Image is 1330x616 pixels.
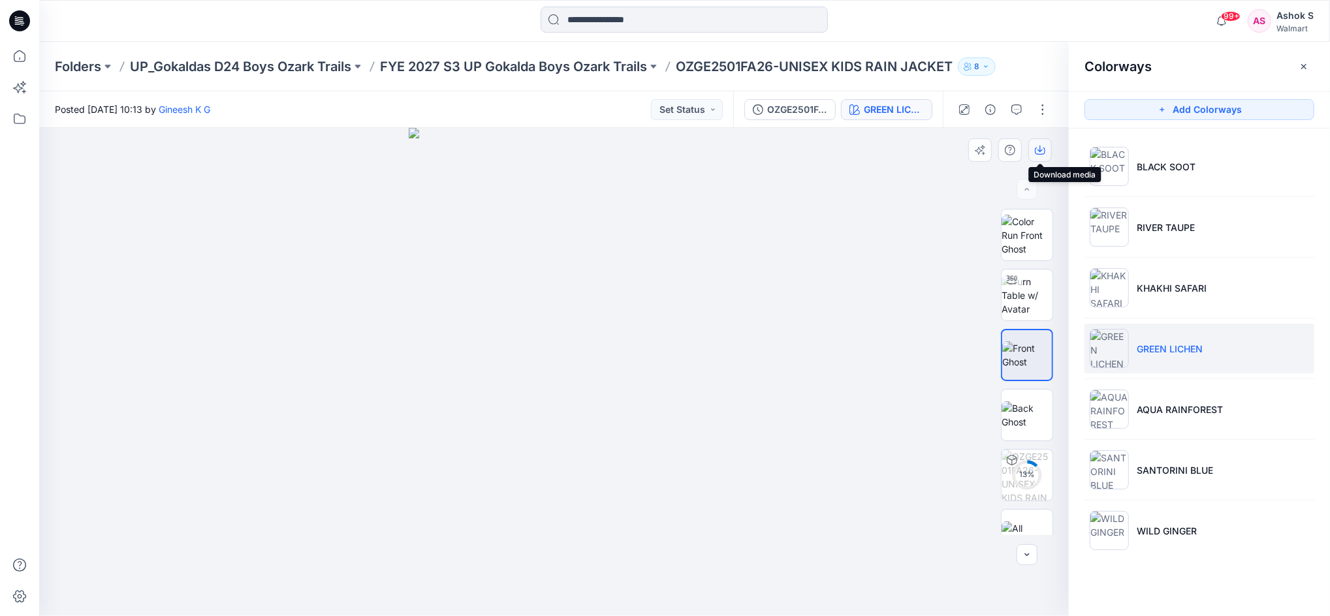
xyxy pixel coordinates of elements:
button: 8 [958,57,996,76]
img: KHAKHI SAFARI [1090,268,1129,307]
a: Folders [55,57,101,76]
h2: Colorways [1085,59,1152,74]
p: OZGE2501FA26-UNISEX KIDS RAIN JACKET [676,57,953,76]
img: RIVER TAUPE [1090,208,1129,247]
a: Gineesh K G [159,104,210,115]
img: Back Ghost [1002,401,1053,429]
span: 99+ [1221,11,1241,22]
p: AQUA RAINFOREST [1137,403,1223,416]
p: BLACK SOOT [1137,160,1195,174]
a: FYE 2027 S3 UP Gokalda Boys Ozark Trails [380,57,647,76]
button: OZGE2501FA26-UNISEX KIDS RAIN JACKET [744,99,836,120]
button: Details [980,99,1001,120]
img: All colorways [1002,521,1053,549]
div: 13 % [1011,469,1043,480]
div: Walmart [1276,23,1314,33]
img: GREEN LICHEN [1090,329,1129,368]
img: AQUA RAINFOREST [1090,390,1129,429]
span: Posted [DATE] 10:13 by [55,102,210,116]
button: GREEN LICHEN [841,99,932,120]
div: Ashok S [1276,8,1314,23]
div: GREEN LICHEN [864,102,924,117]
a: UP_Gokaldas D24 Boys Ozark Trails [130,57,351,76]
div: AS [1248,9,1271,33]
p: 8 [974,59,979,74]
img: Turn Table w/ Avatar [1002,275,1053,316]
img: OZGE2501FA26-UNISEX KIDS RAIN JACKET GREEN LICHEN [1002,450,1053,501]
img: Color Run Front Ghost [1002,215,1053,256]
img: BLACK SOOT [1090,147,1129,186]
p: WILD GINGER [1137,524,1197,538]
p: GREEN LICHEN [1137,342,1203,356]
p: SANTORINI BLUE [1137,463,1213,477]
button: Add Colorways [1085,99,1314,120]
img: Front Ghost [1002,341,1052,369]
p: KHAKHI SAFARI [1137,281,1207,295]
img: SANTORINI BLUE [1090,450,1129,489]
img: WILD GINGER [1090,511,1129,550]
p: RIVER TAUPE [1137,221,1195,234]
img: eyJhbGciOiJIUzI1NiIsImtpZCI6IjAiLCJzbHQiOiJzZXMiLCJ0eXAiOiJKV1QifQ.eyJkYXRhIjp7InR5cGUiOiJzdG9yYW... [409,128,700,616]
div: OZGE2501FA26-UNISEX KIDS RAIN JACKET [767,102,827,117]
